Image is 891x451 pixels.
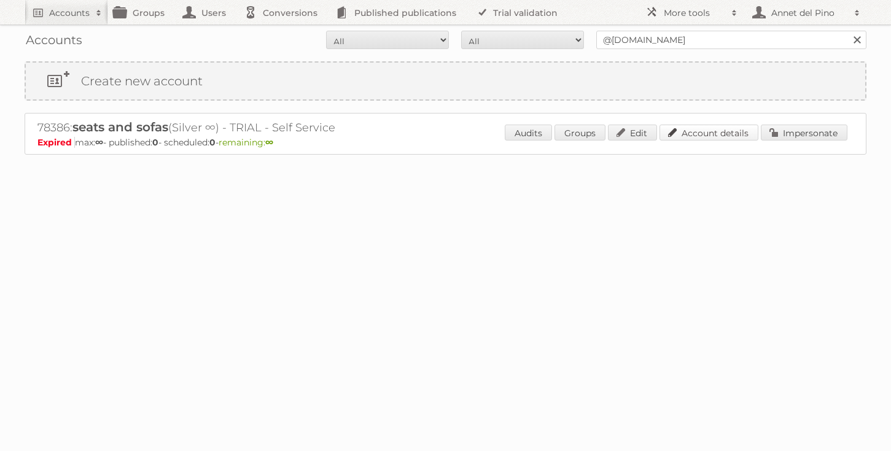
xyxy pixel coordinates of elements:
[37,137,75,148] span: Expired
[265,137,273,148] strong: ∞
[72,120,168,134] span: seats and sofas
[664,7,725,19] h2: More tools
[219,137,273,148] span: remaining:
[37,120,467,136] h2: 78386: (Silver ∞) - TRIAL - Self Service
[554,125,605,141] a: Groups
[768,7,848,19] h2: Annet del Pino
[152,137,158,148] strong: 0
[659,125,758,141] a: Account details
[95,137,103,148] strong: ∞
[37,137,854,148] p: max: - published: - scheduled: -
[505,125,552,141] a: Audits
[209,137,216,148] strong: 0
[608,125,657,141] a: Edit
[26,63,865,99] a: Create new account
[49,7,90,19] h2: Accounts
[761,125,847,141] a: Impersonate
